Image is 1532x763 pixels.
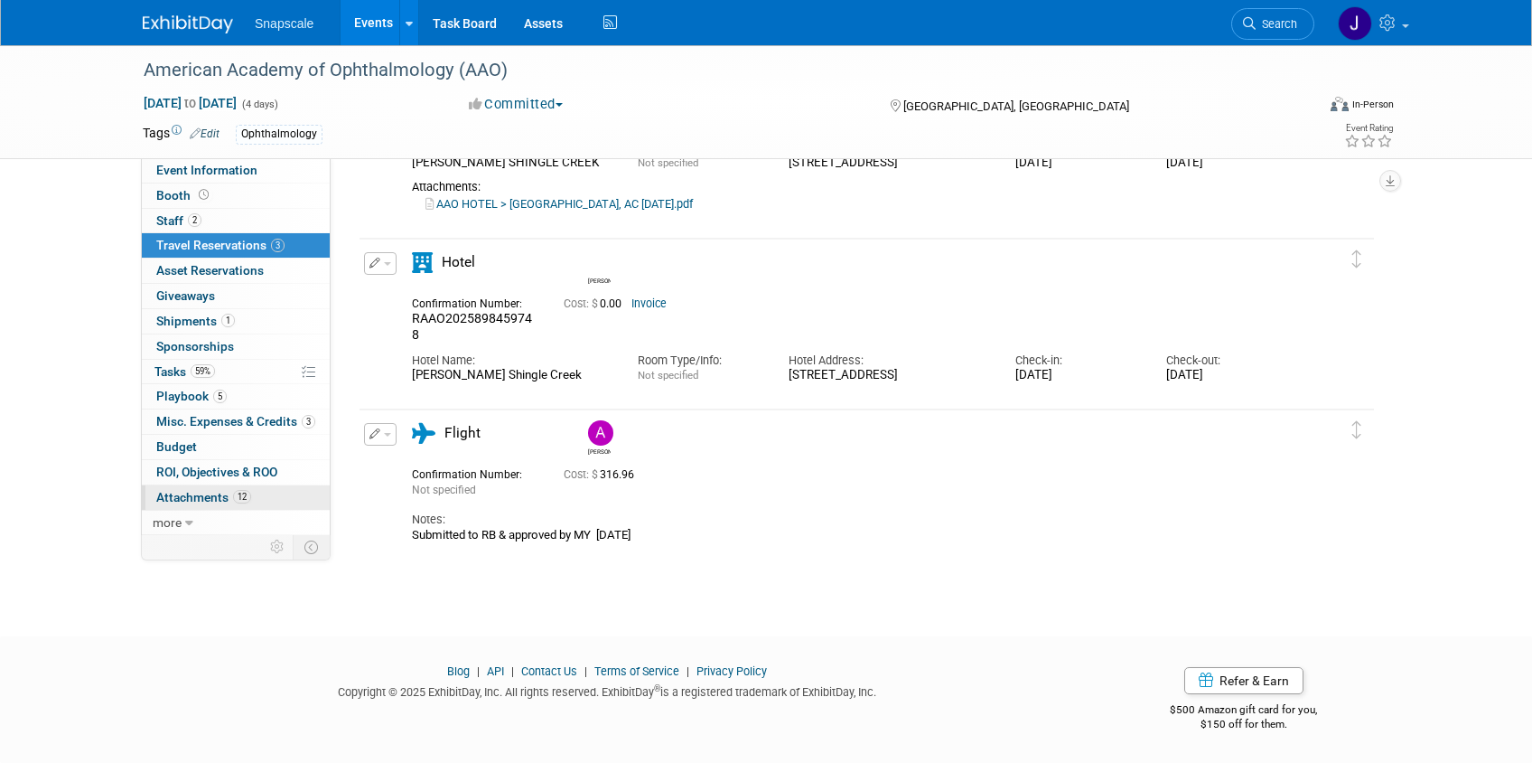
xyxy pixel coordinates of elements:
[638,353,761,369] div: Room Type/Info:
[412,528,1290,542] div: Submitted to RB & approved by MY [DATE]
[213,390,227,403] span: 5
[412,368,611,383] div: [PERSON_NAME] Shingle Creek
[156,465,277,479] span: ROI, Objectives & ROO
[240,99,278,110] span: (4 days)
[584,250,615,285] div: Nathan Bush
[412,353,611,369] div: Hotel Name:
[142,334,330,359] a: Sponsorships
[142,209,330,233] a: Staff2
[594,664,679,678] a: Terms of Service
[1352,250,1361,268] i: Click and drag to move item
[588,446,611,456] div: Alex Corrigan
[142,158,330,183] a: Event Information
[156,163,257,177] span: Event Information
[1256,17,1297,31] span: Search
[1184,667,1303,694] a: Refer & Earn
[182,96,199,110] span: to
[142,410,330,434] a: Misc. Expenses & Credits3
[1338,6,1372,41] img: Jennifer Benedict
[412,463,537,482] div: Confirmation Number:
[462,95,570,114] button: Committed
[156,339,234,353] span: Sponsorships
[262,535,294,559] td: Personalize Event Tab Strip
[1015,155,1139,171] div: [DATE]
[271,239,285,252] span: 3
[142,460,330,485] a: ROI, Objectives & ROO
[156,188,212,203] span: Booth
[412,252,433,273] i: Hotel
[487,664,504,678] a: API
[1351,98,1394,111] div: In-Person
[425,197,693,211] a: AAO HOTEL > [GEOGRAPHIC_DATA], AC [DATE].pdf
[156,389,227,403] span: Playbook
[1098,691,1390,732] div: $500 Amazon gift card for you,
[233,490,251,504] span: 12
[143,15,233,33] img: ExhibitDay
[302,415,315,429] span: 3
[580,664,592,678] span: |
[221,314,235,327] span: 1
[154,364,215,379] span: Tasks
[188,213,201,227] span: 2
[631,297,667,310] a: Invoice
[156,414,315,429] span: Misc. Expenses & Credits
[142,485,330,510] a: Attachments12
[1166,155,1290,171] div: [DATE]
[412,423,435,444] i: Flight
[236,125,322,144] div: Ophthalmology
[156,288,215,303] span: Giveaways
[521,664,577,678] a: Contact Us
[1208,94,1394,121] div: Event Format
[412,292,537,311] div: Confirmation Number:
[584,420,615,456] div: Alex Corrigan
[156,490,251,504] span: Attachments
[1344,124,1393,133] div: Event Rating
[1015,353,1139,369] div: Check-in:
[588,250,613,275] img: Nathan Bush
[1231,8,1314,40] a: Search
[142,435,330,459] a: Budget
[1331,97,1349,111] img: Format-Inperson.png
[142,259,330,283] a: Asset Reservations
[142,384,330,409] a: Playbook5
[638,369,698,381] span: Not specified
[696,664,767,678] a: Privacy Policy
[412,180,1290,194] div: Attachments:
[195,188,212,202] span: Booth not reserved yet
[564,297,629,310] span: 0.00
[156,213,201,228] span: Staff
[191,364,215,378] span: 59%
[142,233,330,258] a: Travel Reservations3
[143,124,220,145] td: Tags
[142,511,330,535] a: more
[442,254,475,270] span: Hotel
[588,275,611,285] div: Nathan Bush
[412,484,476,496] span: Not specified
[507,664,518,678] span: |
[142,360,330,384] a: Tasks59%
[1166,368,1290,383] div: [DATE]
[412,311,532,342] span: RAAO2025898459748
[294,535,331,559] td: Toggle Event Tabs
[153,515,182,530] span: more
[789,368,987,383] div: [STREET_ADDRESS]
[143,680,1071,701] div: Copyright © 2025 ExhibitDay, Inc. All rights reserved. ExhibitDay is a registered trademark of Ex...
[142,309,330,334] a: Shipments1
[156,439,197,454] span: Budget
[143,95,238,111] span: [DATE] [DATE]
[1098,717,1390,732] div: $150 off for them.
[156,263,264,278] span: Asset Reservations
[789,353,987,369] div: Hotel Address:
[1352,421,1361,439] i: Click and drag to move item
[255,16,313,31] span: Snapscale
[444,425,481,441] span: Flight
[190,127,220,140] a: Edit
[564,468,600,481] span: Cost: $
[142,184,330,208] a: Booth
[156,238,285,252] span: Travel Reservations
[564,468,641,481] span: 316.96
[137,54,1287,87] div: American Academy of Ophthalmology (AAO)
[682,664,694,678] span: |
[588,420,613,446] img: Alex Corrigan
[654,683,660,693] sup: ®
